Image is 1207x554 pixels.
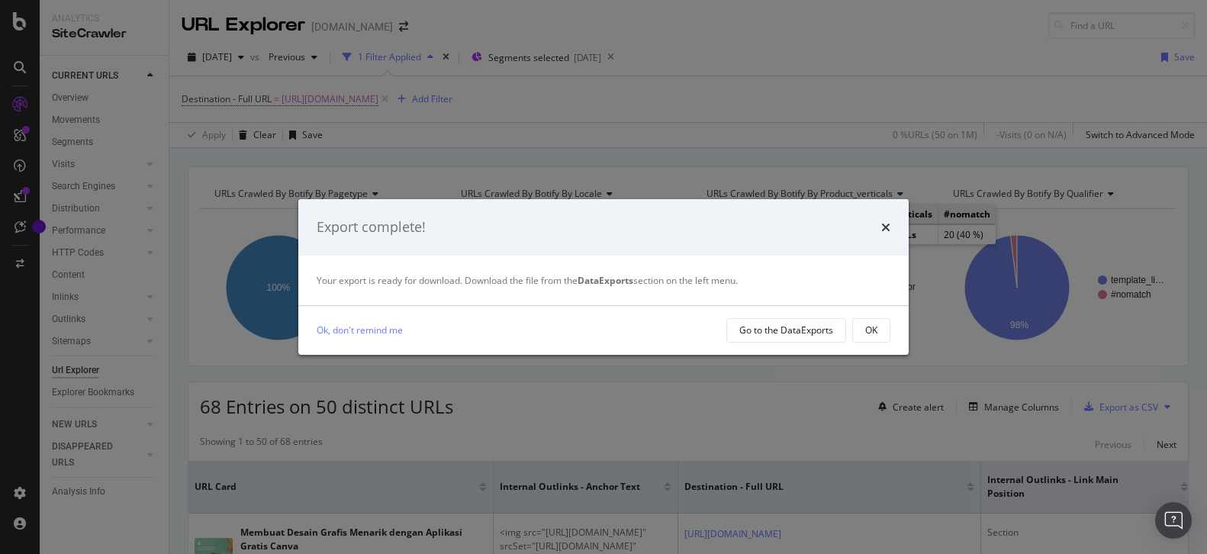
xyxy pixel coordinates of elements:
button: Go to the DataExports [726,318,846,343]
span: section on the left menu. [578,274,738,287]
div: OK [865,324,877,337]
strong: DataExports [578,274,633,287]
button: OK [852,318,890,343]
div: Go to the DataExports [739,324,833,337]
div: Export complete! [317,217,426,237]
div: Open Intercom Messenger [1155,502,1192,539]
div: Your export is ready for download. Download the file from the [317,274,890,287]
div: times [881,217,890,237]
a: Ok, don't remind me [317,322,403,338]
div: modal [298,199,909,355]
